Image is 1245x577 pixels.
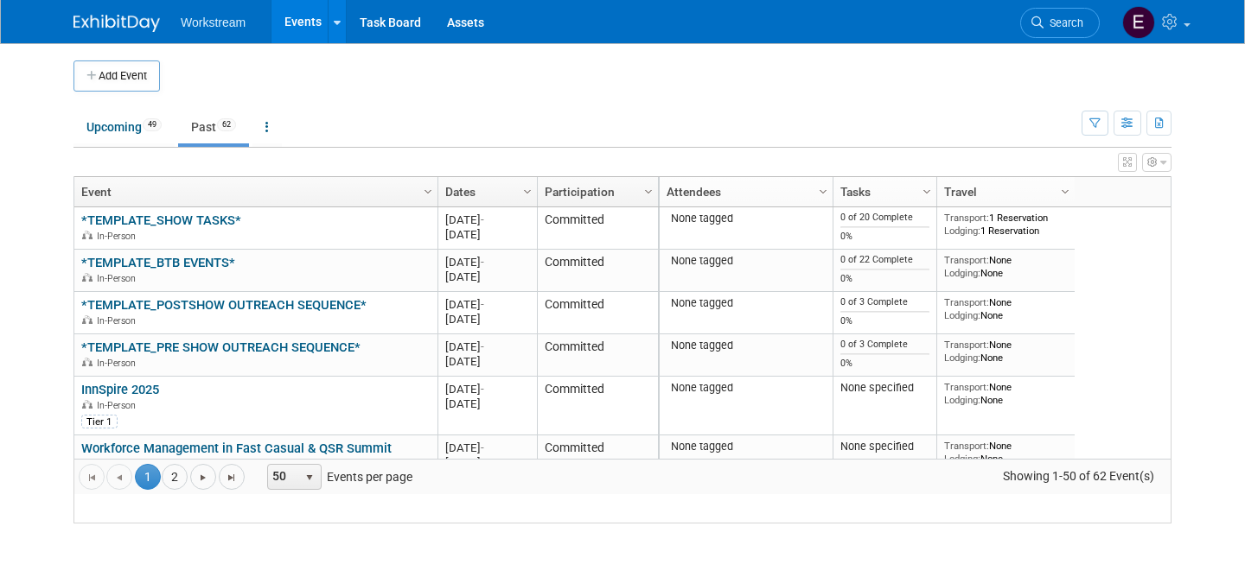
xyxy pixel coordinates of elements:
[445,255,529,269] div: [DATE]
[537,250,658,292] td: Committed
[190,464,216,490] a: Go to the next page
[445,455,529,470] div: [DATE]
[445,269,529,284] div: [DATE]
[481,340,484,353] span: -
[667,381,827,395] div: None tagged
[445,382,529,396] div: [DATE]
[640,177,659,203] a: Column Settings
[82,400,93,409] img: In-Person Event
[73,15,160,32] img: ExhibitDay
[944,296,1069,321] div: None None
[944,453,980,465] span: Lodging:
[106,464,132,490] a: Go to the previous page
[82,358,93,366] img: In-Person Event
[82,315,93,324] img: In-Person Event
[445,441,529,455] div: [DATE]
[537,292,658,334] td: Committed
[840,254,930,266] div: 0 of 22 Complete
[1020,8,1100,38] a: Search
[445,312,529,327] div: [DATE]
[519,177,538,203] a: Column Settings
[545,177,647,206] a: Participation
[196,471,210,485] span: Go to the next page
[944,212,989,224] span: Transport:
[421,185,435,199] span: Column Settings
[85,471,99,485] span: Go to the first page
[520,185,534,199] span: Column Settings
[445,396,529,411] div: [DATE]
[97,358,141,369] span: In-Person
[840,296,930,308] div: 0 of 3 Complete
[162,464,188,490] a: 2
[217,118,236,131] span: 62
[81,382,159,397] a: InnSpire 2025
[667,339,827,352] div: None tagged
[840,339,930,351] div: 0 of 3 Complete
[79,464,105,490] a: Go to the first page
[667,440,827,453] div: None tagged
[81,415,118,428] div: Tier 1
[840,177,925,206] a: Tasks
[642,185,655,199] span: Column Settings
[268,465,297,489] span: 50
[944,440,989,452] span: Transport:
[445,177,526,206] a: Dates
[840,440,930,453] div: None specified
[667,254,827,268] div: None tagged
[445,339,529,354] div: [DATE]
[219,464,245,490] a: Go to the last page
[944,309,980,321] span: Lodging:
[840,358,930,370] div: 0%
[1057,177,1076,203] a: Column Settings
[82,231,93,239] img: In-Person Event
[81,255,235,270] a: *TEMPLATE_BTB EVENTS*
[944,352,980,364] span: Lodging:
[944,381,1069,406] div: None None
[537,207,658,250] td: Committed
[944,225,980,237] span: Lodging:
[81,339,361,355] a: *TEMPLATE_PRE SHOW OUTREACH SEQUENCE*
[81,177,426,206] a: Event
[840,315,930,327] div: 0%
[537,435,658,478] td: Committed
[667,296,827,310] div: None tagged
[481,383,484,396] span: -
[419,177,438,203] a: Column Settings
[944,212,1069,237] div: 1 Reservation 1 Reservation
[97,400,141,411] span: In-Person
[82,273,93,282] img: In-Person Event
[667,212,827,225] div: None tagged
[81,297,367,313] a: *TEMPLATE_POSTSHOW OUTREACH SEQUENCE*
[944,381,989,393] span: Transport:
[944,177,1063,206] a: Travel
[918,177,937,203] a: Column Settings
[445,227,529,242] div: [DATE]
[481,256,484,269] span: -
[97,273,141,284] span: In-Person
[246,464,430,490] span: Events per page
[814,177,833,203] a: Column Settings
[143,118,162,131] span: 49
[840,273,930,285] div: 0%
[445,354,529,369] div: [DATE]
[481,298,484,311] span: -
[81,212,241,228] a: *TEMPLATE_SHOW TASKS*
[73,111,175,143] a: Upcoming49
[135,464,161,490] span: 1
[920,185,934,199] span: Column Settings
[944,254,989,266] span: Transport:
[112,471,126,485] span: Go to the previous page
[481,213,484,226] span: -
[81,441,392,456] a: Workforce Management in Fast Casual & QSR Summit
[225,471,239,485] span: Go to the last page
[840,212,930,224] div: 0 of 20 Complete
[445,212,529,227] div: [DATE]
[944,254,1069,279] div: None None
[97,315,141,327] span: In-Person
[840,231,930,243] div: 0%
[303,471,316,485] span: select
[481,441,484,454] span: -
[537,377,658,435] td: Committed
[445,297,529,312] div: [DATE]
[73,60,160,92] button: Add Event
